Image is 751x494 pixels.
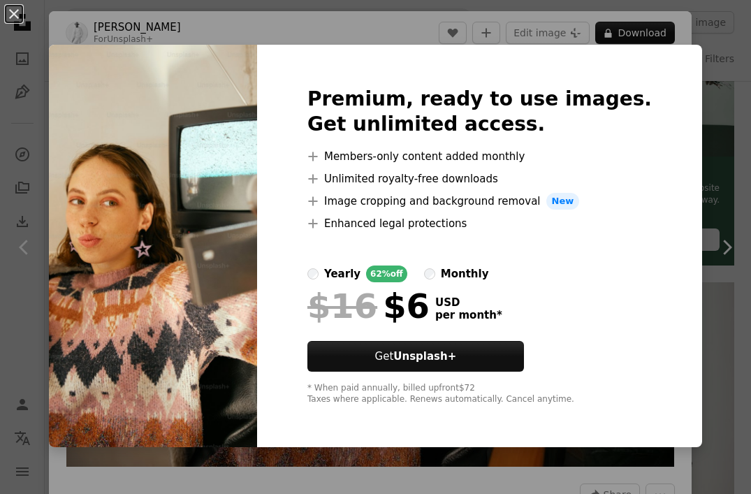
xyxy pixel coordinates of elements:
li: Unlimited royalty-free downloads [307,170,652,187]
div: 62% off [366,266,407,282]
div: * When paid annually, billed upfront $72 Taxes where applicable. Renews automatically. Cancel any... [307,383,652,405]
li: Image cropping and background removal [307,193,652,210]
span: per month * [435,309,502,321]
input: yearly62%off [307,268,319,279]
li: Members-only content added monthly [307,148,652,165]
div: $6 [307,288,430,324]
button: GetUnsplash+ [307,341,524,372]
span: USD [435,296,502,309]
img: premium_photo-1729777215665-897f5b31162d [49,45,257,447]
h2: Premium, ready to use images. Get unlimited access. [307,87,652,137]
div: yearly [324,266,360,282]
span: New [546,193,580,210]
input: monthly [424,268,435,279]
span: $16 [307,288,377,324]
li: Enhanced legal protections [307,215,652,232]
strong: Unsplash+ [393,350,456,363]
div: monthly [441,266,489,282]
